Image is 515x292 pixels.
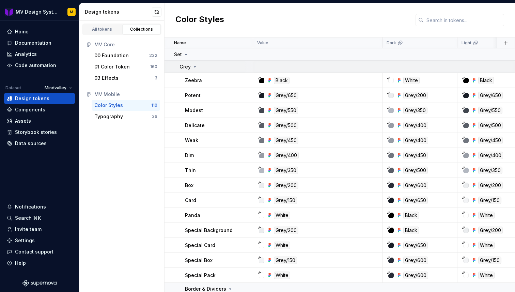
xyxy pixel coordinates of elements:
div: Grey/600 [403,182,428,189]
div: Grey/400 [403,122,428,129]
div: 110 [151,103,157,108]
span: Mindvalley [45,85,66,91]
div: Code automation [15,62,56,69]
div: Grey/550 [274,107,298,114]
p: Grey [180,63,191,70]
h2: Color Styles [175,14,224,26]
button: 01 Color Token160 [92,61,160,72]
div: Grey/150 [274,197,297,204]
div: Design tokens [85,9,152,15]
div: Typography [94,113,123,120]
button: Notifications [4,201,75,212]
div: Grey/200 [274,182,298,189]
div: White [478,242,495,249]
div: White [274,212,290,219]
p: Special Pack [185,272,216,279]
div: 01 Color Token [94,63,130,70]
div: Grey/350 [478,167,502,174]
a: Settings [4,235,75,246]
div: Grey/600 [403,272,428,279]
p: Card [185,197,196,204]
a: Storybook stories [4,127,75,138]
img: b3ac2a31-7ea9-4fd1-9cb6-08b90a735998.png [5,8,13,16]
div: Grey/400 [478,152,503,159]
div: Grey/500 [403,167,428,174]
p: Name [174,40,186,46]
p: Value [257,40,268,46]
div: Search ⌘K [15,215,41,221]
div: Grey/150 [274,257,297,264]
div: Black [403,227,419,234]
div: White [478,212,495,219]
div: Grey/550 [478,107,502,114]
div: White [478,272,495,279]
div: Settings [15,237,35,244]
button: MV Design System MobileM [1,4,78,19]
a: Data sources [4,138,75,149]
p: Weak [185,137,198,144]
a: Components [4,104,75,115]
button: Mindvalley [42,83,75,93]
div: Invite team [15,226,42,233]
p: Thin [185,167,196,174]
a: Analytics [4,49,75,60]
div: Help [15,260,26,266]
div: Grey/650 [478,92,503,99]
p: Special Card [185,242,215,249]
a: Assets [4,116,75,126]
div: 232 [149,53,157,58]
div: 36 [152,114,157,119]
div: Grey/500 [478,122,503,129]
div: Grey/400 [403,137,428,144]
div: Grey/200 [403,92,428,99]
p: Special Box [185,257,213,264]
div: Color Styles [94,102,123,109]
button: Contact support [4,246,75,257]
div: White [403,77,420,84]
div: Black [478,77,494,84]
div: Contact support [15,248,53,255]
div: MV Mobile [94,91,157,98]
div: 160 [150,64,157,70]
div: Assets [15,118,31,124]
button: 00 Foundation232 [92,50,160,61]
p: Box [185,182,193,189]
div: Grey/450 [274,137,298,144]
div: Grey/600 [403,257,428,264]
div: Grey/400 [274,152,299,159]
div: Home [15,28,29,35]
button: Help [4,258,75,268]
button: Color Styles110 [92,100,160,111]
a: Design tokens [4,93,75,104]
button: 03 Effects3 [92,73,160,83]
div: Grey/450 [403,152,428,159]
button: Search ⌘K [4,213,75,224]
p: Potent [185,92,201,99]
div: Grey/200 [478,182,503,189]
a: Invite team [4,224,75,235]
svg: Supernova Logo [22,280,57,287]
div: Components [15,106,45,113]
div: 03 Effects [94,75,119,81]
div: M [70,9,73,15]
div: MV Core [94,41,157,48]
div: Grey/200 [478,227,503,234]
div: Grey/650 [274,92,298,99]
div: Notifications [15,203,46,210]
div: Documentation [15,40,51,46]
p: Zeebra [185,77,202,84]
div: Grey/150 [478,197,501,204]
a: Home [4,26,75,37]
div: Design tokens [15,95,49,102]
p: Dim [185,152,194,159]
div: Collections [125,27,159,32]
a: Documentation [4,37,75,48]
div: Grey/450 [478,137,503,144]
div: Grey/350 [403,107,427,114]
input: Search in tokens... [424,14,504,26]
div: Analytics [15,51,37,58]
